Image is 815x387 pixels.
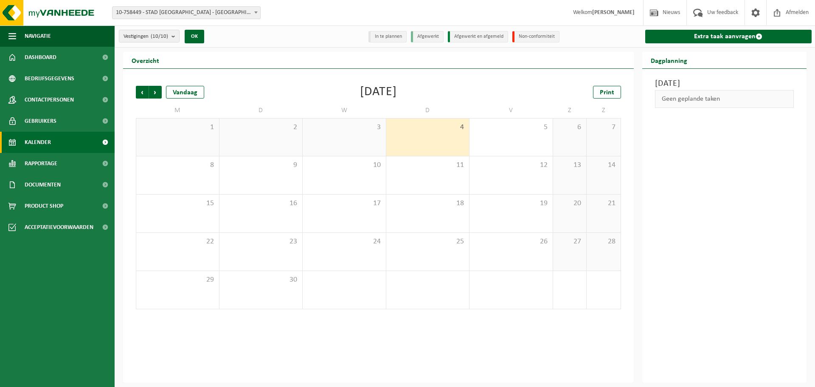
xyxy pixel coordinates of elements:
span: 17 [307,199,382,208]
span: 12 [474,161,548,170]
span: 22 [141,237,215,246]
span: 30 [224,275,298,285]
span: Kalender [25,132,51,153]
span: Gebruikers [25,110,56,132]
span: 7 [591,123,616,132]
li: In te plannen [368,31,407,42]
span: 2 [224,123,298,132]
span: Vestigingen [124,30,168,43]
span: Bedrijfsgegevens [25,68,74,89]
div: [DATE] [360,86,397,99]
span: 20 [557,199,582,208]
span: Product Shop [25,195,63,217]
span: Navigatie [25,25,51,47]
span: Vorige [136,86,149,99]
td: M [136,103,219,118]
span: 6 [557,123,582,132]
span: 27 [557,237,582,246]
span: 8 [141,161,215,170]
button: Vestigingen(10/10) [119,30,180,42]
span: Documenten [25,174,61,195]
span: 18 [391,199,465,208]
span: 15 [141,199,215,208]
span: 5 [474,123,548,132]
span: 16 [224,199,298,208]
span: Print [600,89,614,96]
count: (10/10) [151,34,168,39]
span: Volgende [149,86,162,99]
td: V [469,103,553,118]
button: OK [185,30,204,43]
span: Acceptatievoorwaarden [25,217,93,238]
li: Non-conformiteit [512,31,559,42]
span: 10 [307,161,382,170]
span: 25 [391,237,465,246]
td: D [386,103,470,118]
span: Rapportage [25,153,57,174]
span: Dashboard [25,47,56,68]
li: Afgewerkt [411,31,444,42]
span: 24 [307,237,382,246]
a: Print [593,86,621,99]
a: Extra taak aanvragen [645,30,812,43]
span: 9 [224,161,298,170]
li: Afgewerkt en afgemeld [448,31,508,42]
span: 10-758449 - STAD SINT NIKLAAS - SINT-NIKLAAS [112,6,261,19]
div: Geen geplande taken [655,90,794,108]
h2: Overzicht [123,52,168,68]
span: 14 [591,161,616,170]
td: Z [587,103,621,118]
h2: Dagplanning [642,52,696,68]
span: 29 [141,275,215,285]
td: Z [553,103,587,118]
span: 13 [557,161,582,170]
strong: [PERSON_NAME] [592,9,635,16]
span: 26 [474,237,548,246]
td: W [303,103,386,118]
span: 1 [141,123,215,132]
span: 10-758449 - STAD SINT NIKLAAS - SINT-NIKLAAS [112,7,260,19]
h3: [DATE] [655,77,794,90]
span: 3 [307,123,382,132]
span: 21 [591,199,616,208]
span: 28 [591,237,616,246]
span: 4 [391,123,465,132]
span: Contactpersonen [25,89,74,110]
span: 11 [391,161,465,170]
div: Vandaag [166,86,204,99]
span: 19 [474,199,548,208]
td: D [219,103,303,118]
span: 23 [224,237,298,246]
